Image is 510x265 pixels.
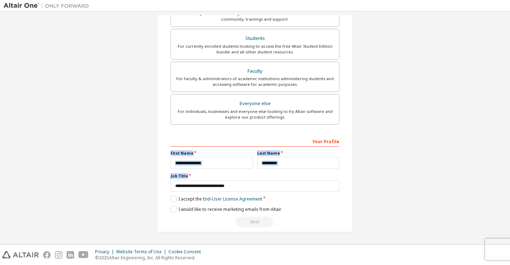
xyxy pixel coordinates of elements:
[171,206,281,212] label: I would like to receive marketing emails from Altair
[171,150,253,156] label: First Name
[168,249,205,255] div: Cookie Consent
[175,11,335,22] div: For existing customers looking to access software downloads, HPC resources, community, trainings ...
[175,66,335,76] div: Faculty
[175,33,335,43] div: Students
[203,196,262,202] a: End-User License Agreement
[95,255,205,261] p: © 2025 Altair Engineering, Inc. All Rights Reserved.
[4,2,93,9] img: Altair One
[2,251,39,259] img: altair_logo.svg
[116,249,168,255] div: Website Terms of Use
[175,76,335,87] div: For faculty & administrators of academic institutions administering students and accessing softwa...
[171,135,339,147] div: Your Profile
[175,109,335,120] div: For individuals, businesses and everyone else looking to try Altair software and explore our prod...
[95,249,116,255] div: Privacy
[257,150,339,156] label: Last Name
[175,43,335,55] div: For currently enrolled students looking to access the free Altair Student Edition bundle and all ...
[171,217,339,227] div: Select your account type to continue
[67,251,74,259] img: linkedin.svg
[78,251,89,259] img: youtube.svg
[55,251,62,259] img: instagram.svg
[175,99,335,109] div: Everyone else
[43,251,51,259] img: facebook.svg
[171,196,262,202] label: I accept the
[171,173,339,179] label: Job Title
